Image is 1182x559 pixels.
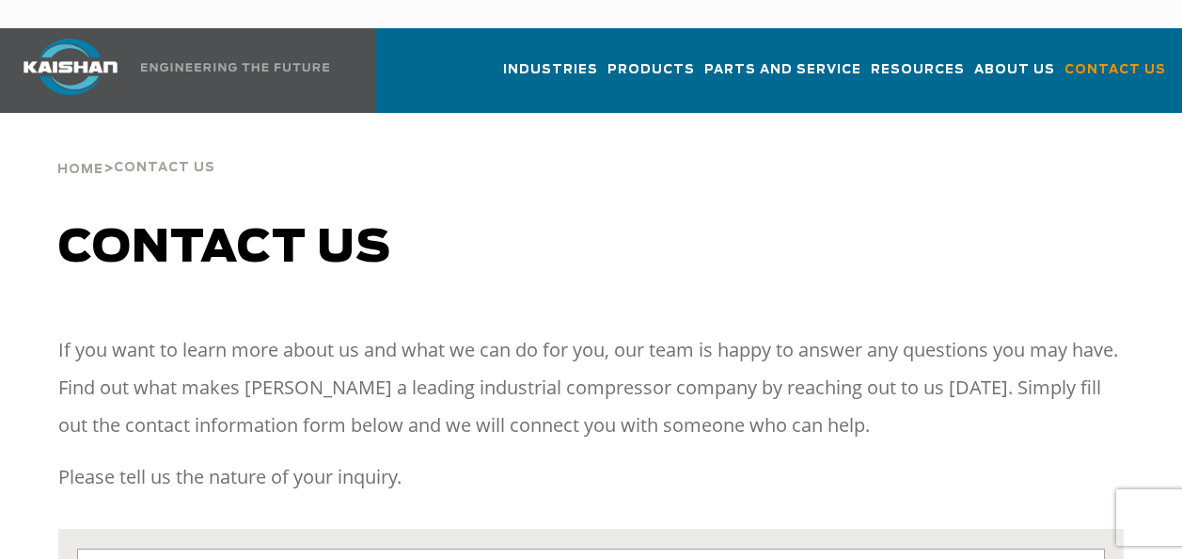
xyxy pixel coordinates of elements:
span: Contact Us [114,162,215,174]
span: Contact Us [1064,59,1166,81]
div: > [57,113,215,184]
span: About Us [974,59,1055,81]
a: Home [57,160,103,177]
span: Home [57,164,103,176]
span: Contact us [58,226,391,271]
span: Parts and Service [704,59,861,81]
a: Products [607,45,695,109]
span: Resources [871,59,965,81]
span: Industries [503,59,598,81]
span: Products [607,59,695,81]
a: Parts and Service [704,45,861,109]
p: Please tell us the nature of your inquiry. [58,458,1123,496]
a: About Us [974,45,1055,109]
a: Industries [503,45,598,109]
a: Contact Us [1064,45,1166,109]
p: If you want to learn more about us and what we can do for you, our team is happy to answer any qu... [58,331,1123,444]
a: Resources [871,45,965,109]
img: Engineering the future [141,63,329,72]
